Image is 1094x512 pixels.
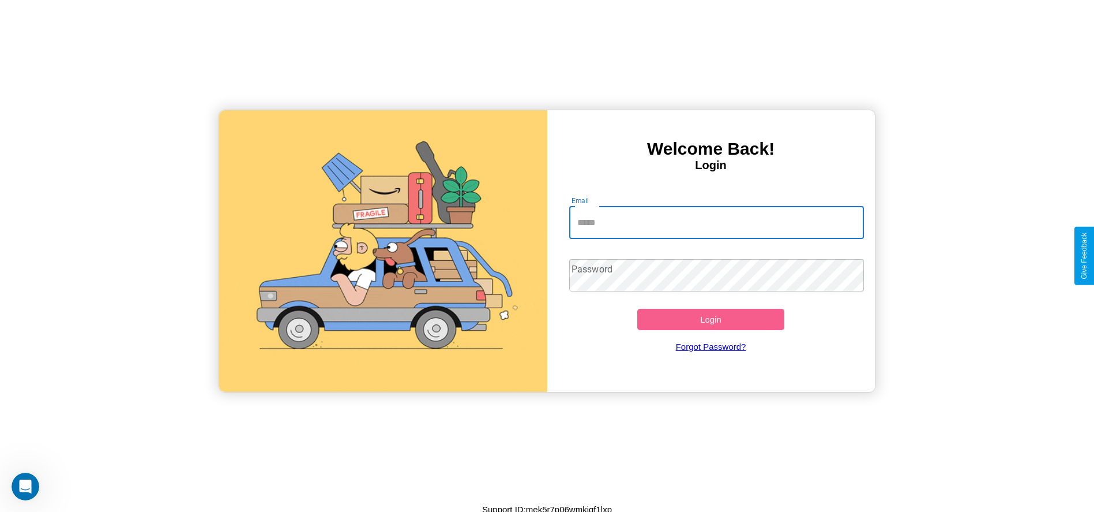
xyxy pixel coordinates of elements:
[547,139,875,159] h3: Welcome Back!
[12,473,39,500] iframe: Intercom live chat
[563,330,858,363] a: Forgot Password?
[219,110,547,392] img: gif
[572,196,589,205] label: Email
[547,159,875,172] h4: Login
[1080,233,1088,279] div: Give Feedback
[637,309,785,330] button: Login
